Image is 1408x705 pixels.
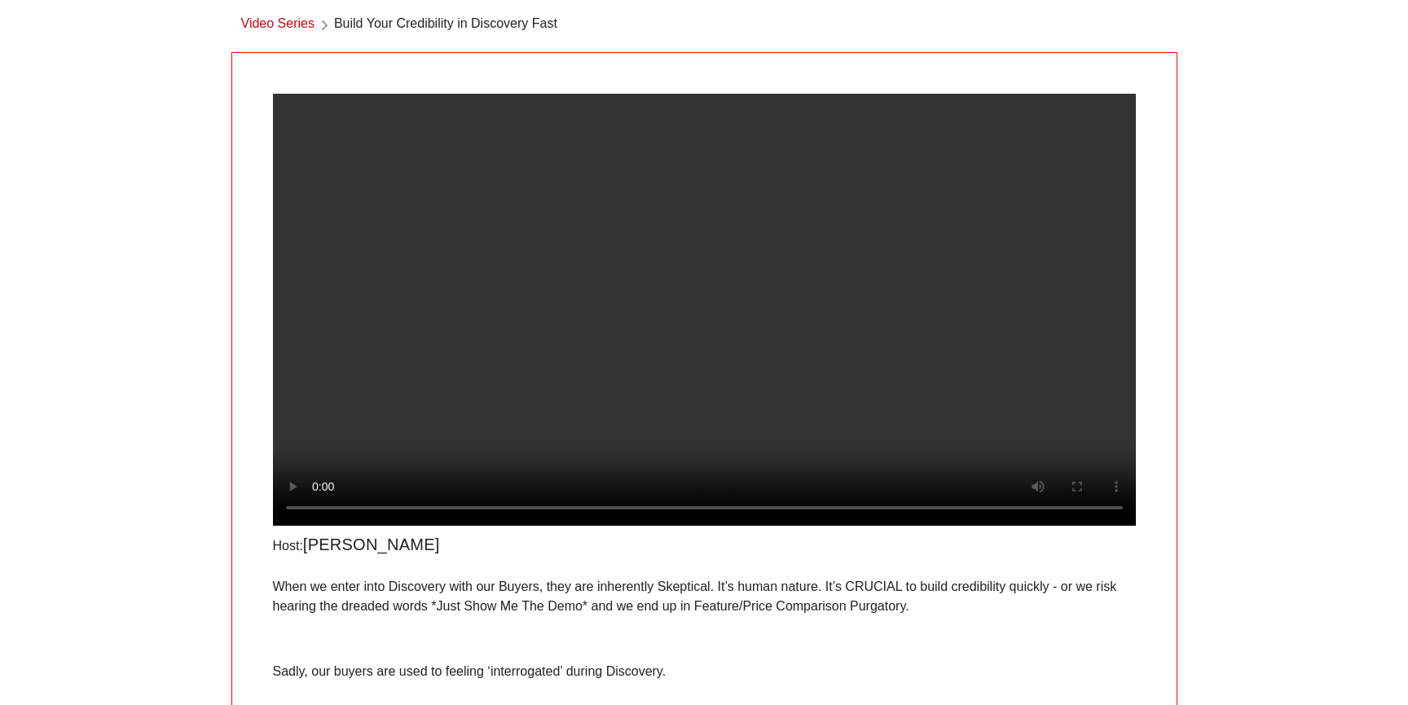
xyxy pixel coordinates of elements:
span: Host: [273,539,303,553]
p: When we enter into Discovery with our Buyers, they are inherently Skeptical. It’s human nature. I... [273,577,1136,616]
span: [PERSON_NAME] [303,535,440,553]
span: Build Your Credibility in Discovery Fast [334,14,557,36]
a: Video Series [241,14,315,36]
p: Sadly, our buyers are used to feeling ‘interrogated’ during Discovery. [273,662,1136,681]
